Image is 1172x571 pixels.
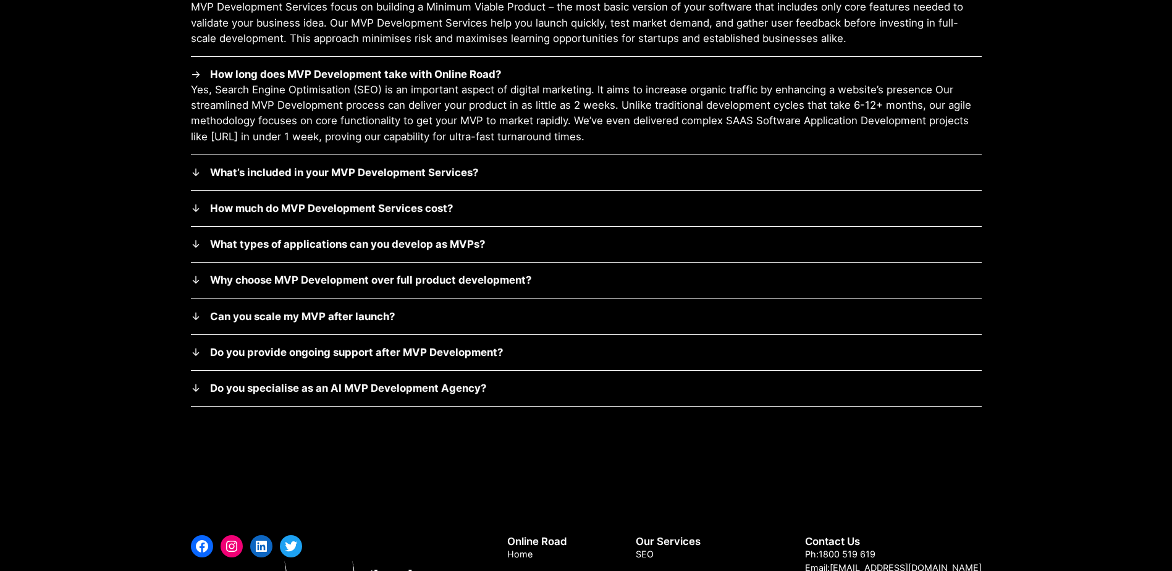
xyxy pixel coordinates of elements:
summary: What’s included in your MVP Development Services? [191,165,982,180]
h2: Online Road [507,535,567,548]
p: Ph: [805,548,982,561]
summary: How long does MVP Development take with Online Road? [191,67,982,82]
summary: What types of applications can you develop as MVPs? [191,237,982,252]
strong: Do you specialise as an AI MVP Development Agency? [210,382,486,394]
h2: Our Services [636,535,736,548]
h2: Contact Us [805,535,982,548]
strong: What’s included in your MVP Development Services? [210,166,478,179]
strong: How long does MVP Development take with Online Road? [210,68,501,80]
summary: Why choose MVP Development over full product development? [191,273,982,288]
strong: Do you provide ongoing support after MVP Development? [210,346,503,358]
strong: Can you scale my MVP after launch? [210,310,395,323]
summary: Do you specialise as an AI MVP Development Agency? [191,381,982,396]
span: SEO [636,549,654,559]
summary: How much do MVP Development Services cost? [191,201,982,216]
summary: Do you provide ongoing support after MVP Development? [191,345,982,360]
strong: How much do MVP Development Services cost? [210,202,453,214]
summary: Can you scale my MVP after launch? [191,309,982,324]
a: SEO [636,548,654,561]
strong: Why choose MVP Development over full product development? [210,274,531,286]
a: Home [507,548,533,561]
strong: What types of applications can you develop as MVPs? [210,238,485,250]
a: 1800 519 619 [819,549,875,559]
p: Yes, Search Engine Optimisation (SEO) is an important aspect of digital marketing. It aims to inc... [191,82,982,145]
